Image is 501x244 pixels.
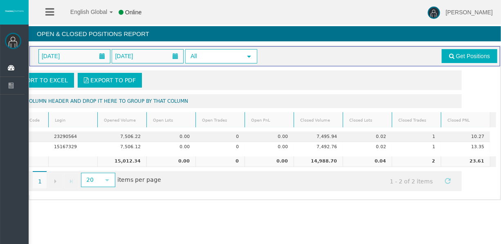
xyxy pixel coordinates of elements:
td: 7,492.76 [294,142,343,152]
span: Export to PDF [90,77,136,84]
td: 0.00 [245,156,294,167]
a: Open Lots [148,115,195,126]
a: Closed PNL [443,115,489,126]
td: 1 [392,131,441,142]
td: 0.02 [343,142,392,152]
span: Get Positions [456,53,490,59]
img: user-image [428,7,440,19]
td: 15167329 [48,142,97,152]
td: 15,012.34 [97,156,146,167]
span: Export to Excel [15,77,68,84]
a: Go to the next page [48,174,63,188]
span: Go to the next page [52,178,58,185]
td: 0.00 [245,142,294,152]
span: items per page [79,174,161,187]
span: [DATE] [112,50,135,62]
td: 0.02 [343,131,392,142]
a: Closed Volume [295,115,342,126]
h4: Open & Closed Positions Report [29,26,501,41]
td: 0.00 [245,131,294,142]
a: Refresh [441,174,455,188]
td: 10.27 [441,131,490,142]
td: 2 [392,156,441,167]
span: 1 - 2 of 2 items [382,174,440,189]
span: Refresh [445,178,451,184]
td: 0 [195,131,245,142]
td: 0 [195,142,245,152]
span: select [246,53,252,60]
td: 23.61 [441,156,490,167]
span: English Global [60,9,107,15]
a: Go to the last page [64,174,79,188]
a: Open PnL [246,115,293,126]
a: Closed Lots [344,115,391,126]
span: [PERSON_NAME] [446,9,493,16]
td: 7,506.12 [97,142,146,152]
td: 7,506.22 [97,131,146,142]
a: Closed Trades [393,115,440,126]
span: Online [125,9,142,16]
td: 13.35 [441,142,490,152]
a: Export to Excel [2,73,74,88]
a: Export to PDF [78,73,142,88]
span: 1 [33,171,47,188]
td: 0 [195,156,245,167]
td: 7,495.94 [294,131,343,142]
span: [DATE] [39,50,62,62]
a: Login [50,115,97,126]
img: logo.svg [4,9,25,13]
td: 14,988.70 [294,156,343,167]
td: 1 [392,142,441,152]
span: Go to the last page [68,178,74,185]
a: Open Trades [197,115,244,126]
a: Opened Volume [99,115,146,126]
td: 0.00 [146,142,195,152]
span: All [186,50,242,63]
td: 0.04 [343,156,392,167]
td: 23290564 [48,131,97,142]
span: select [104,177,110,183]
td: 0.00 [146,156,195,167]
span: 20 [82,174,99,186]
td: 0.00 [146,131,195,142]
